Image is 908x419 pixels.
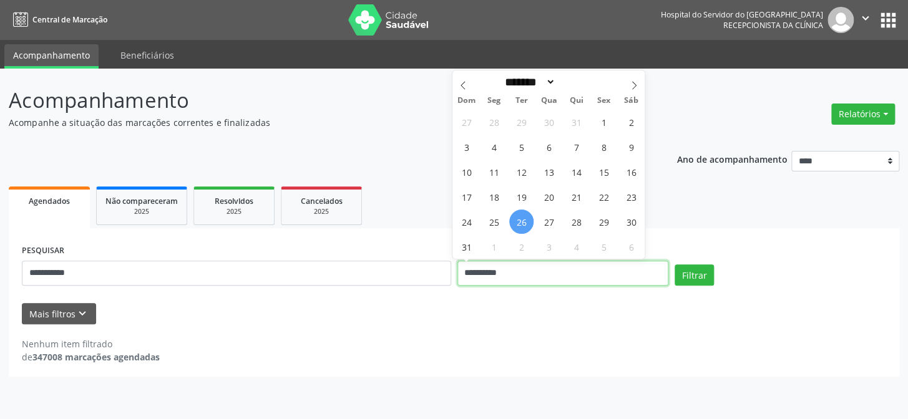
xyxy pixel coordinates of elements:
span: Agosto 19, 2025 [509,185,534,209]
span: Agosto 4, 2025 [482,135,506,159]
span: Agosto 6, 2025 [537,135,561,159]
span: Agosto 5, 2025 [509,135,534,159]
span: Agosto 15, 2025 [592,160,616,184]
span: Agosto 24, 2025 [454,209,479,234]
span: Agendados [29,196,70,206]
span: Julho 29, 2025 [509,110,534,134]
span: Julho 28, 2025 [482,110,506,134]
p: Acompanhamento [9,85,632,116]
span: Agosto 2, 2025 [619,110,643,134]
button: Mais filtroskeyboard_arrow_down [22,303,96,325]
span: Agosto 28, 2025 [564,209,588,234]
span: Qui [562,97,590,105]
span: Dom [452,97,480,105]
button:  [854,7,877,33]
select: Month [501,75,556,89]
div: 2025 [105,207,178,216]
span: Agosto 11, 2025 [482,160,506,184]
button: Filtrar [675,264,714,286]
span: Resolvidos [215,196,253,206]
span: Agosto 20, 2025 [537,185,561,209]
span: Setembro 3, 2025 [537,234,561,259]
span: Agosto 22, 2025 [592,185,616,209]
div: de [22,350,160,364]
div: 2025 [203,207,265,216]
span: Agosto 12, 2025 [509,160,534,184]
a: Acompanhamento [4,44,99,69]
span: Seg [480,97,507,105]
p: Ano de acompanhamento [676,151,787,166]
span: Recepcionista da clínica [723,20,823,31]
span: Agosto 29, 2025 [592,209,616,234]
span: Ter [507,97,535,105]
span: Agosto 3, 2025 [454,135,479,159]
span: Agosto 17, 2025 [454,185,479,209]
a: Central de Marcação [9,9,107,30]
span: Julho 31, 2025 [564,110,588,134]
span: Agosto 1, 2025 [592,110,616,134]
span: Agosto 23, 2025 [619,185,643,209]
span: Agosto 30, 2025 [619,209,643,234]
span: Julho 30, 2025 [537,110,561,134]
span: Julho 27, 2025 [454,110,479,134]
span: Agosto 16, 2025 [619,160,643,184]
a: Beneficiários [112,44,183,66]
span: Qua [535,97,562,105]
input: Year [555,75,597,89]
span: Agosto 21, 2025 [564,185,588,209]
label: PESQUISAR [22,241,64,261]
strong: 347008 marcações agendadas [32,351,160,363]
div: 2025 [290,207,353,216]
img: img [827,7,854,33]
span: Agosto 13, 2025 [537,160,561,184]
span: Agosto 14, 2025 [564,160,588,184]
span: Central de Marcação [32,14,107,25]
p: Acompanhe a situação das marcações correntes e finalizadas [9,116,632,129]
span: Agosto 25, 2025 [482,209,506,234]
span: Setembro 2, 2025 [509,234,534,259]
span: Setembro 4, 2025 [564,234,588,259]
i:  [859,11,872,25]
span: Agosto 9, 2025 [619,135,643,159]
span: Não compareceram [105,196,178,206]
span: Sex [590,97,617,105]
span: Agosto 8, 2025 [592,135,616,159]
span: Cancelados [301,196,343,206]
i: keyboard_arrow_down [76,307,89,320]
span: Agosto 7, 2025 [564,135,588,159]
span: Agosto 10, 2025 [454,160,479,184]
span: Setembro 6, 2025 [619,234,643,259]
div: Hospital do Servidor do [GEOGRAPHIC_DATA] [661,9,823,20]
button: apps [877,9,899,31]
span: Setembro 5, 2025 [592,234,616,259]
button: Relatórios [831,104,895,125]
div: Nenhum item filtrado [22,337,160,350]
span: Agosto 18, 2025 [482,185,506,209]
span: Sáb [617,97,645,105]
span: Agosto 31, 2025 [454,234,479,259]
span: Agosto 27, 2025 [537,209,561,234]
span: Agosto 26, 2025 [509,209,534,234]
span: Setembro 1, 2025 [482,234,506,259]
